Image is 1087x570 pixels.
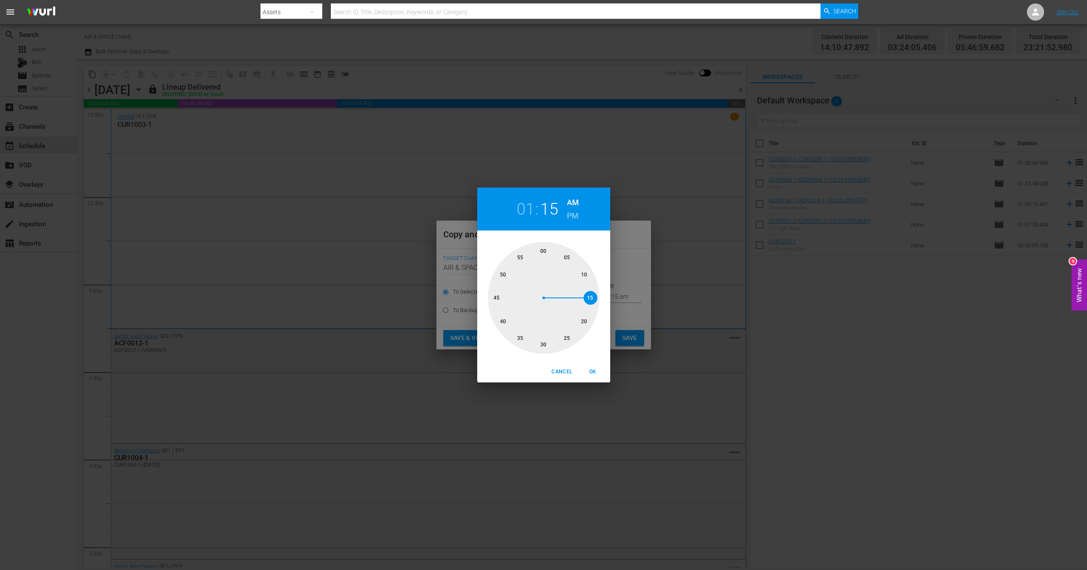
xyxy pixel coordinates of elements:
button: 15 [540,200,558,219]
div: 9 [1069,258,1076,265]
button: AM [567,196,579,209]
button: PM [567,209,579,223]
a: Sign Out [1057,9,1079,15]
img: ans4CAIJ8jUAAAAAAAAAAAAAAAAAAAAAAAAgQb4GAAAAAAAAAAAAAAAAAAAAAAAAJMjXAAAAAAAAAAAAAAAAAAAAAAAAgAT5G... [21,2,62,22]
span: Cancel [551,367,572,376]
span: Search [833,3,856,19]
button: Open Feedback Widget [1072,260,1087,311]
button: Cancel [548,365,575,379]
h2: : [535,200,539,219]
button: OK [579,365,607,379]
span: menu [5,7,15,17]
button: 01 [517,200,534,219]
span: OK [583,367,603,376]
h6: PM [567,209,578,223]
